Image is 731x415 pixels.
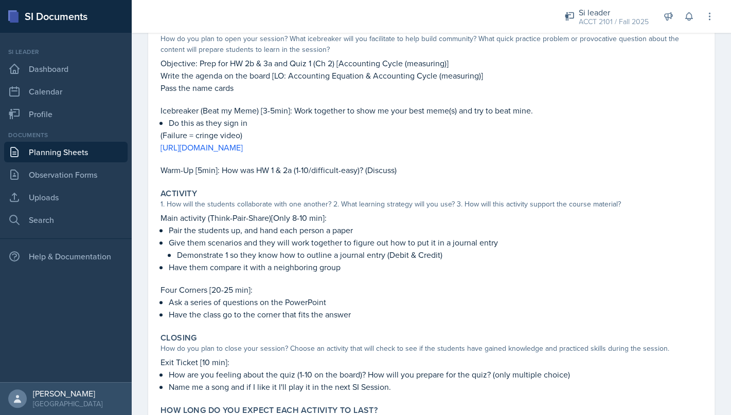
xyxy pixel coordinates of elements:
div: ACCT 2101 / Fall 2025 [579,16,649,27]
p: Four Corners [20-25 min]: [161,284,702,296]
div: Si leader [4,47,128,56]
p: Exit Ticket [10 min]: [161,356,702,368]
p: Icebreaker (Beat my Meme) [3-5min]: Work together to show me your best meme(s) and try to beat mine. [161,104,702,117]
a: Planning Sheets [4,142,128,162]
label: Activity [161,188,197,199]
div: [GEOGRAPHIC_DATA] [33,399,102,409]
a: Search [4,210,128,230]
p: How are you feeling about the quiz (1-10 on the board)? How will you prepare for the quiz? (only ... [169,368,702,381]
p: (Failure = cringe video) [161,129,702,141]
p: Name me a song and if I like it I'll play it in the next SI Session. [169,381,702,393]
a: Uploads [4,187,128,207]
a: Calendar [4,81,128,102]
p: Warm-Up [5min]: How was HW 1 & 2a (1-10/difficult-easy)? (Discuss) [161,164,702,176]
a: Dashboard [4,59,128,79]
div: Documents [4,130,128,140]
label: Closing [161,333,197,343]
p: Ask a series of questions on the PowerPoint [169,296,702,308]
div: Si leader [579,6,649,18]
p: Pair the students up, and hand each person a paper [169,224,702,236]
a: Observation Forms [4,164,128,185]
p: Pass the name cards [161,82,702,94]
div: Help & Documentation [4,246,128,267]
div: [PERSON_NAME] [33,388,102,399]
p: Have the class go to the corner that fits the answer [169,308,702,320]
p: Main activity (Think-Pair-Share)[Only 8-10 min]: [161,212,702,224]
div: How do you plan to close your session? Choose an activity that will check to see if the students ... [161,343,702,354]
p: Demonstrate 1 so they know how to outline a journal entry (Debit & Credit) [177,249,702,261]
a: [URL][DOMAIN_NAME] [161,142,243,153]
p: Do this as they sign in [169,117,702,129]
p: Have them compare it with a neighboring group [169,261,702,273]
p: Objective: Prep for HW 2b & 3a and Quiz 1 (Ch 2) [Accounting Cycle (measuring)] [161,57,702,69]
p: Write the agenda on the board [LO: Accounting Equation & Accounting Cycle (measuring)] [161,69,702,82]
div: How do you plan to open your session? What icebreaker will you facilitate to help build community... [161,33,702,55]
a: Profile [4,104,128,124]
p: Give them scenarios and they will work together to figure out how to put it in a journal entry [169,236,702,249]
div: 1. How will the students collaborate with one another? 2. What learning strategy will you use? 3.... [161,199,702,210]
